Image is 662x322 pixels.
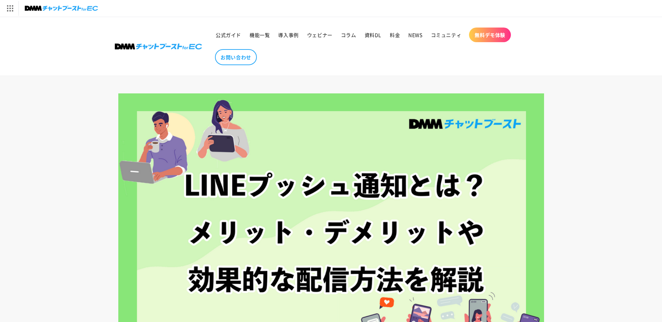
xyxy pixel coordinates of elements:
[469,28,511,42] a: 無料デモ体験
[115,44,202,49] img: 株式会社DMM Boost
[431,32,462,38] span: コミュニティ
[1,1,18,16] img: サービス
[427,28,466,42] a: コミュニティ
[390,32,400,38] span: 料金
[386,28,404,42] a: 料金
[245,28,274,42] a: 機能一覧
[250,32,270,38] span: 機能一覧
[365,32,381,38] span: 資料DL
[307,32,333,38] span: ウェビナー
[278,32,298,38] span: 導入事例
[404,28,426,42] a: NEWS
[215,49,257,65] a: お問い合わせ
[274,28,303,42] a: 導入事例
[360,28,386,42] a: 資料DL
[211,28,245,42] a: 公式ガイド
[221,54,251,60] span: お問い合わせ
[216,32,241,38] span: 公式ガイド
[25,3,98,13] img: チャットブーストforEC
[337,28,360,42] a: コラム
[475,32,505,38] span: 無料デモ体験
[408,32,422,38] span: NEWS
[303,28,337,42] a: ウェビナー
[341,32,356,38] span: コラム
